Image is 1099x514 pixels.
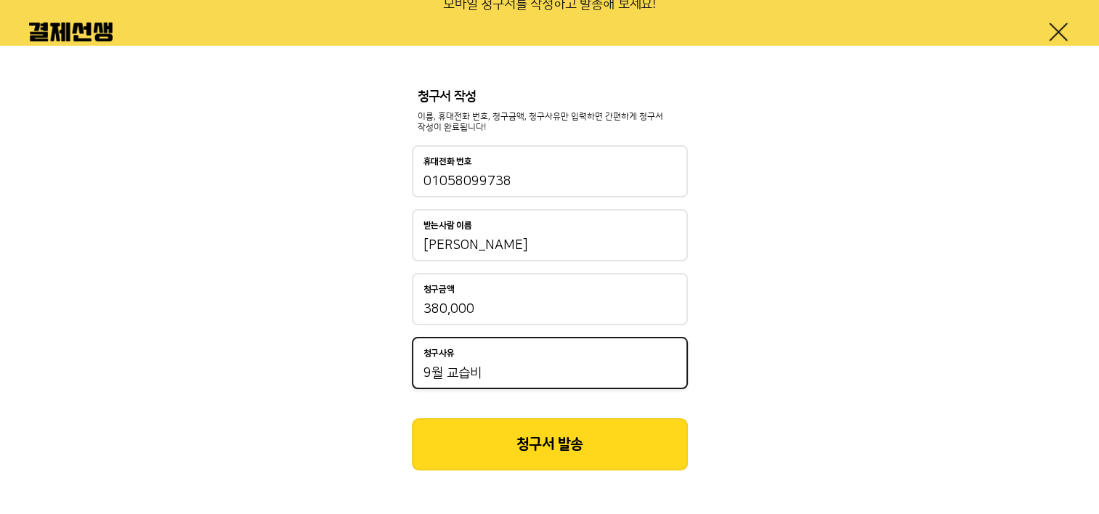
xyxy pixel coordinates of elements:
[423,157,472,167] p: 휴대전화 번호
[423,301,676,318] input: 청구금액
[29,23,113,41] img: 결제선생
[423,348,455,359] p: 청구사유
[423,237,676,254] input: 받는사람 이름
[418,111,682,134] p: 이름, 휴대전화 번호, 청구금액, 청구사유만 입력하면 간편하게 청구서 작성이 완료됩니다!
[423,221,472,231] p: 받는사람 이름
[423,173,676,190] input: 휴대전화 번호
[423,364,676,382] input: 청구사유
[418,89,682,105] p: 청구서 작성
[412,418,688,470] button: 청구서 발송
[423,285,455,295] p: 청구금액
